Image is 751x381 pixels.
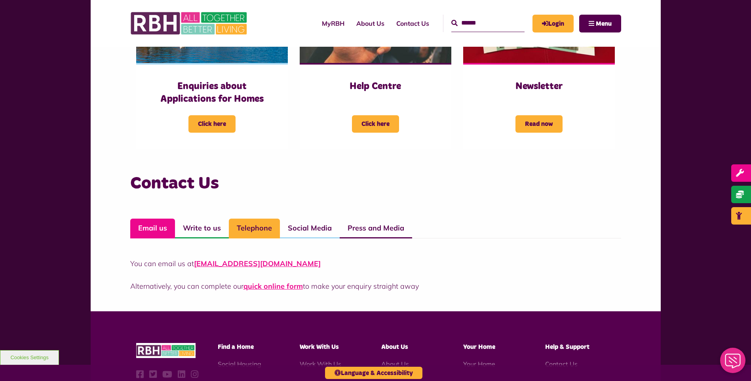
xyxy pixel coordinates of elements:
[479,80,599,93] h3: Newsletter
[218,360,261,368] a: Social Housing - open in a new tab
[579,15,621,32] button: Navigation
[188,115,236,133] span: Click here
[451,15,525,32] input: Search
[130,219,175,238] a: Email us
[130,8,249,39] img: RBH
[136,343,196,358] img: RBH
[218,344,254,350] span: Find a Home
[463,360,495,368] a: Your Home
[229,219,280,238] a: Telephone
[316,13,350,34] a: MyRBH
[194,259,321,268] a: [EMAIL_ADDRESS][DOMAIN_NAME]
[390,13,435,34] a: Contact Us
[545,344,589,350] span: Help & Support
[532,15,574,32] a: MyRBH
[350,13,390,34] a: About Us
[515,115,563,133] span: Read now
[352,115,399,133] span: Click here
[130,172,621,195] h3: Contact Us
[130,281,621,291] p: Alternatively, you can complete our to make your enquiry straight away
[300,360,341,368] a: Work With Us
[545,360,578,368] a: Contact Us
[463,344,495,350] span: Your Home
[152,80,272,105] h3: Enquiries about Applications for Homes
[130,258,621,269] p: You can email us at
[325,367,422,379] button: Language & Accessibility
[596,21,612,27] span: Menu
[300,344,339,350] span: Work With Us
[280,219,340,238] a: Social Media
[715,345,751,381] iframe: Netcall Web Assistant for live chat
[175,219,229,238] a: Write to us
[340,219,412,238] a: Press and Media
[243,282,303,291] a: quick online form
[381,360,409,368] a: About Us
[381,344,408,350] span: About Us
[316,80,435,93] h3: Help Centre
